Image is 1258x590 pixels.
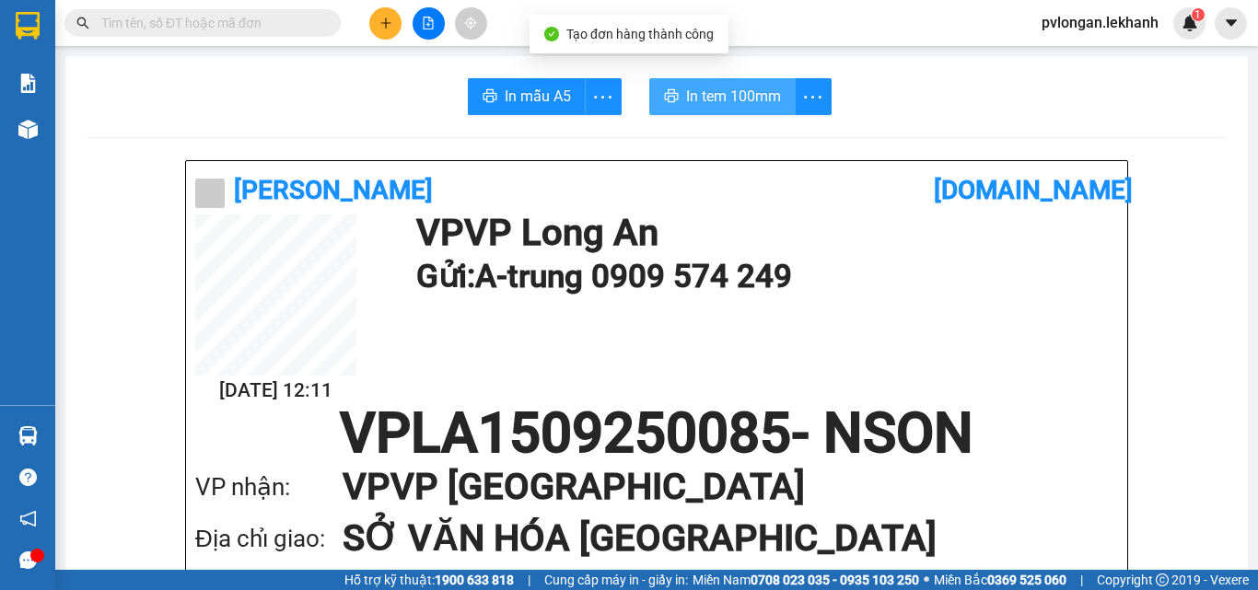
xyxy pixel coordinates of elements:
[585,78,622,115] button: more
[343,513,1081,564] h1: SỞ VĂN HÓA [GEOGRAPHIC_DATA]
[416,251,1109,302] h1: Gửi: A-trung 0909 574 249
[379,17,392,29] span: plus
[195,469,343,506] div: VP nhận:
[795,78,832,115] button: more
[566,27,714,41] span: Tạo đơn hàng thành công
[1192,8,1205,21] sup: 1
[1182,15,1198,31] img: icon-new-feature
[686,85,781,108] span: In tem 100mm
[586,86,621,109] span: more
[505,85,571,108] span: In mẫu A5
[544,570,688,590] span: Cung cấp máy in - giấy in:
[544,27,559,41] span: check-circle
[19,551,37,569] span: message
[369,7,402,40] button: plus
[18,74,38,93] img: solution-icon
[1223,15,1240,31] span: caret-down
[934,570,1066,590] span: Miền Bắc
[468,78,586,115] button: printerIn mẫu A5
[19,469,37,486] span: question-circle
[1156,573,1169,586] span: copyright
[455,7,487,40] button: aim
[18,120,38,139] img: warehouse-icon
[195,520,343,558] div: Địa chỉ giao:
[649,78,796,115] button: printerIn tem 100mm
[195,376,356,406] h2: [DATE] 12:11
[1215,7,1247,40] button: caret-down
[435,573,514,587] strong: 1900 633 818
[76,17,89,29] span: search
[796,86,831,109] span: more
[101,13,319,33] input: Tìm tên, số ĐT hoặc mã đơn
[464,17,477,29] span: aim
[483,88,497,106] span: printer
[16,12,40,40] img: logo-vxr
[234,175,433,205] b: [PERSON_NAME]
[19,510,37,527] span: notification
[924,576,929,584] span: ⚪️
[1194,8,1201,21] span: 1
[344,570,514,590] span: Hỗ trợ kỹ thuật:
[987,573,1066,587] strong: 0369 525 060
[413,7,445,40] button: file-add
[18,426,38,445] img: warehouse-icon
[693,570,919,590] span: Miền Nam
[664,88,679,106] span: printer
[195,406,1118,461] h1: VPLA1509250085 - NSON
[1027,11,1173,34] span: pvlongan.lekhanh
[934,175,1133,205] b: [DOMAIN_NAME]
[1080,570,1083,590] span: |
[528,570,530,590] span: |
[416,214,1109,251] h1: VP VP Long An
[343,461,1081,513] h1: VP VP [GEOGRAPHIC_DATA]
[751,573,919,587] strong: 0708 023 035 - 0935 103 250
[422,17,435,29] span: file-add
